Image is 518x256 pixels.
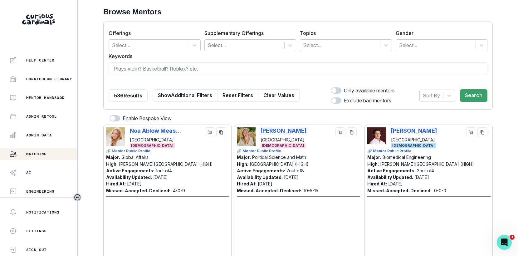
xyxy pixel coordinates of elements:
img: Curious Cardinals Logo [22,14,55,25]
p: AI [26,170,31,175]
h2: Browse Mentors [103,7,493,17]
p: High: [367,161,379,167]
button: copy [477,127,487,137]
p: Noa Ablow Measelle [130,127,181,134]
p: 4 - 0 - 9 [173,187,185,194]
p: Matching [26,151,47,156]
p: Availability Updated: [367,175,413,180]
img: Picture of Phoebe Dragseth [237,127,256,146]
p: [DATE] [284,175,299,180]
p: Notifications [26,210,60,215]
p: Mentor Handbook [26,95,65,100]
p: 7 out of 8 [286,168,304,173]
p: Availability Updated: [237,175,283,180]
label: Offerings [109,29,197,37]
span: [DEMOGRAPHIC_DATA] [130,143,175,148]
p: [PERSON_NAME][GEOGRAPHIC_DATA] (HIGH) [380,161,474,167]
p: Hired At: [237,181,257,186]
span: [DEMOGRAPHIC_DATA] [261,143,305,148]
p: High: [106,161,118,167]
label: Gender [396,29,484,37]
p: Active Engagements: [237,168,285,173]
p: Settings [26,229,47,234]
p: Major: [106,155,120,160]
p: 2 out of 4 [417,168,434,173]
p: Major: [237,155,251,160]
p: Missed-Accepted-Declined: [367,187,432,194]
p: 1 out of 4 [156,168,172,173]
button: cart [205,127,215,137]
p: Global Affairs [121,155,149,160]
p: [DATE] [258,181,272,186]
p: [GEOGRAPHIC_DATA] [261,136,306,143]
button: copy [216,127,226,137]
p: Major: [367,155,381,160]
button: ShowAdditional Filters [153,89,217,102]
p: Enable Bespoke View [123,115,172,122]
p: Curriculum Library [26,76,72,81]
p: [DATE] [388,181,403,186]
p: Missed-Accepted-Declined: [237,187,301,194]
p: Active Engagements: [367,168,416,173]
button: Search [460,89,487,102]
p: Admin Data [26,133,52,138]
p: [DATE] [153,175,168,180]
p: Hired At: [106,181,126,186]
a: 🔗 Mentor Public Profile [367,148,491,154]
button: cart [466,127,476,137]
p: [PERSON_NAME] [391,127,437,134]
p: [GEOGRAPHIC_DATA] [130,136,181,143]
span: 3 [510,235,515,240]
p: [GEOGRAPHIC_DATA] [391,136,437,143]
p: Admin Retool [26,114,57,119]
p: 0 - 0 - 0 [434,187,446,194]
p: Sign Out [26,247,47,252]
label: Supplementary Offerings [204,29,293,37]
p: Active Engagements: [106,168,154,173]
button: Toggle sidebar [73,193,81,201]
label: Topics [300,29,388,37]
button: Reset Filters [217,89,258,102]
p: [PERSON_NAME] [261,127,306,134]
button: copy [347,127,357,137]
p: Engineering [26,189,54,194]
img: Picture of Mark DeMonte [367,127,386,145]
p: [PERSON_NAME][GEOGRAPHIC_DATA] (HIGH) [119,161,213,167]
p: Missed-Accepted-Declined: [106,187,170,194]
iframe: Intercom live chat [497,235,512,250]
button: cart [335,127,345,137]
button: Clear Values [258,89,300,102]
p: Help Center [26,58,54,63]
p: Hired At: [367,181,387,186]
p: [GEOGRAPHIC_DATA] (HIGH) [250,161,309,167]
img: Picture of Noa Ablow Measelle [106,127,125,146]
a: 🔗 Mentor Public Profile [237,148,360,154]
p: 536 Results [114,92,142,99]
input: Plays violin? Basketball? Roblox? etc. [109,62,487,75]
p: Biomedical Engineering [383,155,431,160]
span: [DEMOGRAPHIC_DATA] [391,143,436,148]
p: Availability Updated: [106,175,152,180]
label: Keywords [109,52,484,60]
p: [DATE] [127,181,142,186]
p: Political Science and Math [252,155,306,160]
p: High: [237,161,248,167]
a: 🔗 Mentor Public Profile [106,148,229,154]
p: Exclude bad mentors [344,97,391,104]
p: [DATE] [414,175,429,180]
p: 10 - 5 - 15 [304,187,318,194]
p: Only available mentors [344,87,395,94]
